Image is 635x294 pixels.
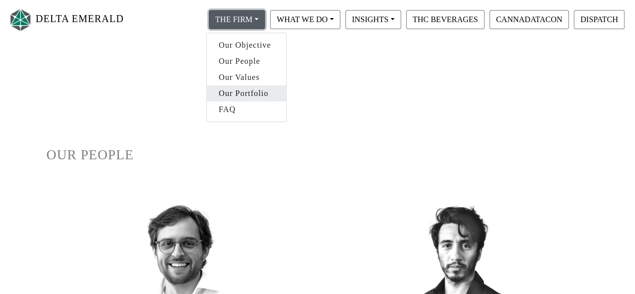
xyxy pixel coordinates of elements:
a: FAQ [207,102,286,118]
button: THC BEVERAGES [406,10,484,29]
a: DELTA EMERALD [8,4,124,36]
div: THE FIRM [206,33,287,122]
a: Our People [207,53,286,69]
button: INSIGHTS [345,10,401,29]
button: WHAT WE DO [270,10,340,29]
a: Our Portfolio [207,85,286,102]
a: Our Values [207,69,286,85]
button: DISPATCH [574,10,624,29]
a: DISPATCH [571,15,627,23]
a: CANNADATACON [487,15,571,23]
h1: OUR PEOPLE [47,147,589,163]
a: Our Objective [207,37,286,53]
img: Logo [8,7,33,33]
button: CANNADATACON [489,10,569,29]
button: THE FIRM [209,10,265,29]
a: THC BEVERAGES [404,15,487,23]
